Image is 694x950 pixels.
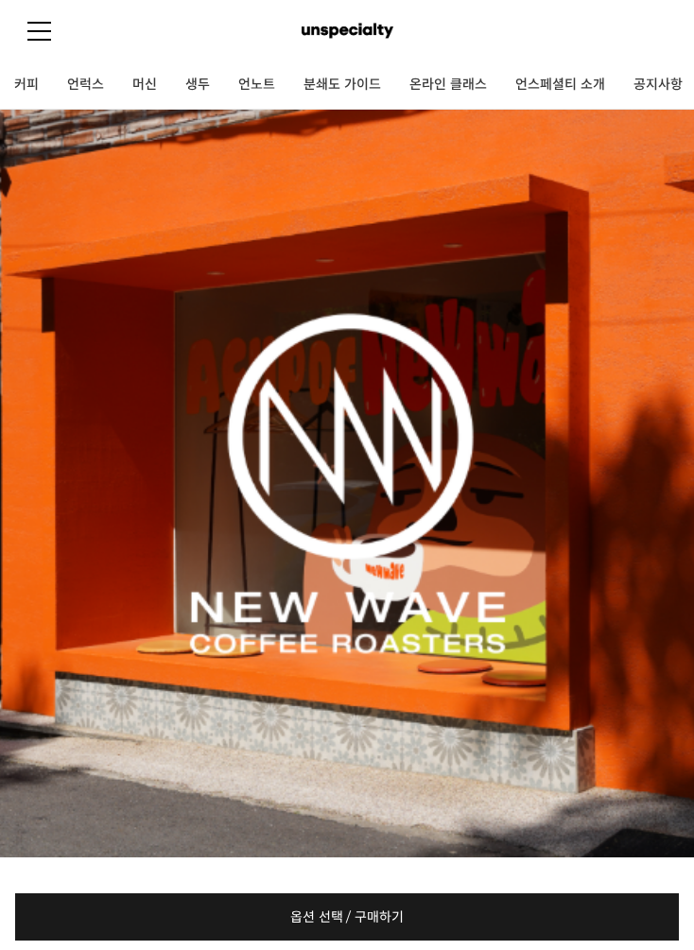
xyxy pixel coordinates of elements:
[171,61,224,109] a: 생두
[289,61,395,109] a: 분쇄도 가이드
[118,61,171,109] a: 머신
[290,893,404,941] span: 옵션 선택 / 구매하기
[302,17,393,45] img: 언스페셜티 몰
[395,61,501,109] a: 온라인 클래스
[53,61,118,109] a: 언럭스
[15,893,679,941] a: 옵션 선택 / 구매하기
[501,61,619,109] a: 언스페셜티 소개
[224,61,289,109] a: 언노트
